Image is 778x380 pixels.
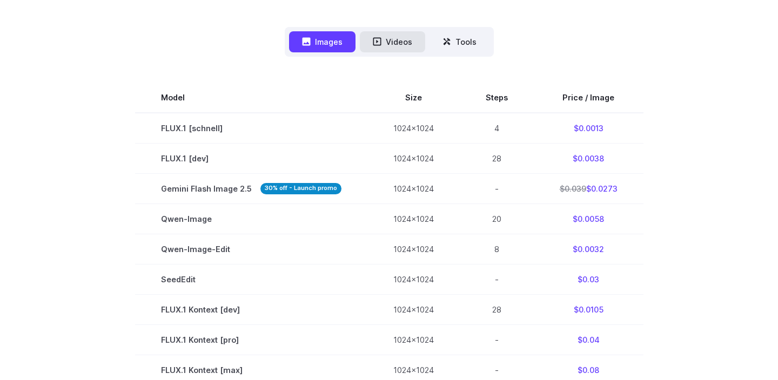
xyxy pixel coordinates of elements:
[534,203,643,234] td: $0.0058
[534,294,643,324] td: $0.0105
[367,324,460,355] td: 1024x1024
[135,83,367,113] th: Model
[534,234,643,264] td: $0.0032
[534,113,643,144] td: $0.0013
[135,203,367,234] td: Qwen-Image
[161,182,341,195] span: Gemini Flash Image 2.5
[560,184,586,193] s: $0.039
[534,264,643,294] td: $0.03
[367,113,460,144] td: 1024x1024
[135,264,367,294] td: SeedEdit
[460,203,534,234] td: 20
[460,113,534,144] td: 4
[460,173,534,203] td: -
[534,83,643,113] th: Price / Image
[135,324,367,355] td: FLUX.1 Kontext [pro]
[460,294,534,324] td: 28
[367,264,460,294] td: 1024x1024
[534,324,643,355] td: $0.04
[135,234,367,264] td: Qwen-Image-Edit
[460,234,534,264] td: 8
[460,83,534,113] th: Steps
[367,173,460,203] td: 1024x1024
[367,203,460,234] td: 1024x1024
[460,324,534,355] td: -
[260,183,341,194] strong: 30% off - Launch promo
[460,264,534,294] td: -
[360,31,425,52] button: Videos
[460,143,534,173] td: 28
[534,143,643,173] td: $0.0038
[289,31,356,52] button: Images
[135,143,367,173] td: FLUX.1 [dev]
[135,294,367,324] td: FLUX.1 Kontext [dev]
[367,234,460,264] td: 1024x1024
[430,31,489,52] button: Tools
[367,294,460,324] td: 1024x1024
[367,83,460,113] th: Size
[367,143,460,173] td: 1024x1024
[534,173,643,203] td: $0.0273
[135,113,367,144] td: FLUX.1 [schnell]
